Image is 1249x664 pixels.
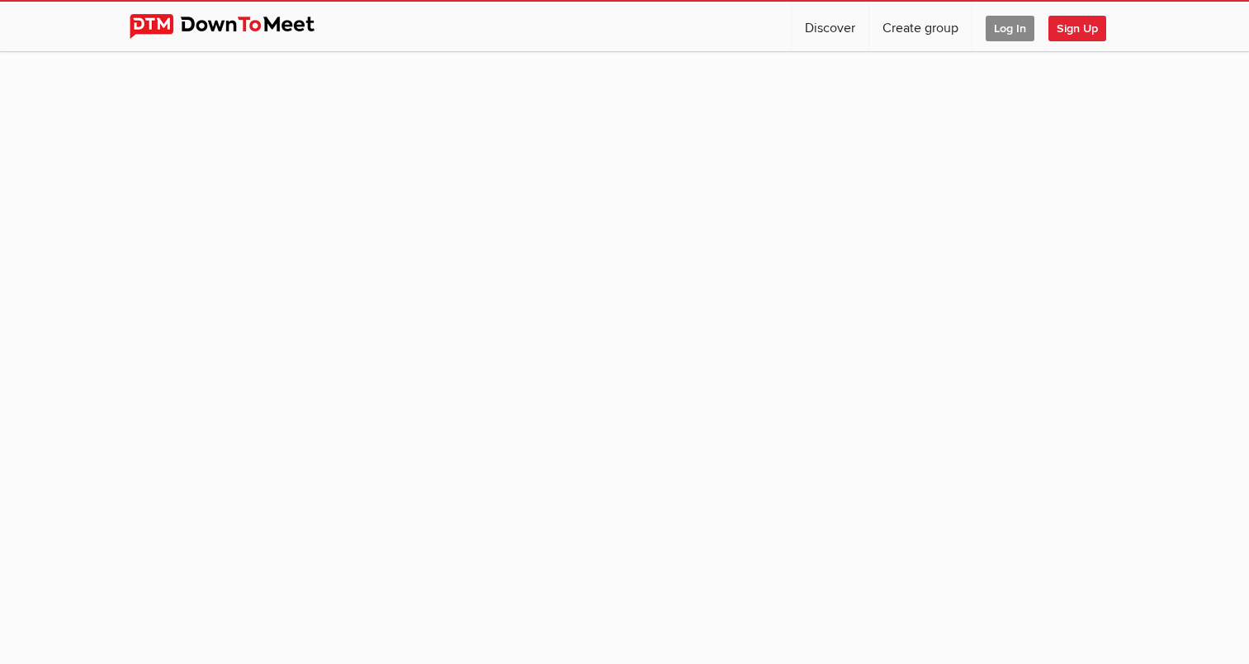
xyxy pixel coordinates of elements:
img: DownToMeet [130,14,340,39]
a: Create group [869,2,972,51]
span: Sign Up [1048,16,1106,41]
a: Discover [792,2,868,51]
a: Sign Up [1048,2,1119,51]
a: Log In [972,2,1048,51]
span: Log In [986,16,1034,41]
